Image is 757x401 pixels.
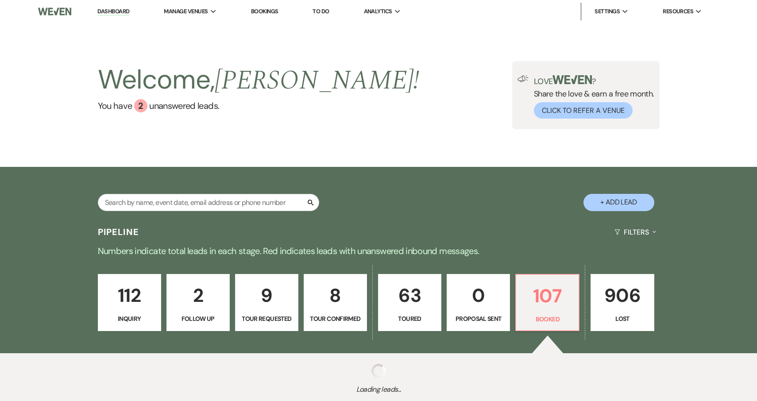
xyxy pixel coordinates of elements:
button: Filters [611,220,659,244]
button: Click to Refer a Venue [534,102,633,119]
div: Share the love & earn a free month. [529,75,654,119]
p: Proposal Sent [452,314,504,324]
span: Analytics [364,7,392,16]
p: 8 [309,281,361,310]
p: 107 [521,281,573,311]
a: 906Lost [591,274,654,332]
img: Weven Logo [38,2,72,21]
p: Tour Requested [241,314,293,324]
img: loud-speaker-illustration.svg [518,75,529,82]
p: Tour Confirmed [309,314,361,324]
p: 63 [384,281,436,310]
p: Love ? [534,75,654,85]
p: 112 [104,281,155,310]
p: 9 [241,281,293,310]
a: 9Tour Requested [235,274,298,332]
p: 2 [172,281,224,310]
p: Lost [596,314,648,324]
a: To Do [313,8,329,15]
p: Numbers indicate total leads in each stage. Red indicates leads with unanswered inbound messages. [60,244,697,258]
p: 0 [452,281,504,310]
p: 906 [596,281,648,310]
input: Search by name, event date, email address or phone number [98,194,319,211]
img: loading spinner [371,364,386,378]
span: Manage Venues [164,7,208,16]
h3: Pipeline [98,226,139,238]
a: Dashboard [97,8,129,16]
h2: Welcome, [98,61,420,99]
button: + Add Lead [583,194,654,211]
a: You have 2 unanswered leads. [98,99,420,112]
span: Resources [663,7,693,16]
div: 2 [134,99,147,112]
a: 112Inquiry [98,274,161,332]
a: 107Booked [515,274,579,332]
a: 63Toured [378,274,441,332]
p: Toured [384,314,436,324]
span: Loading leads... [38,384,719,395]
span: Settings [595,7,620,16]
p: Inquiry [104,314,155,324]
a: Bookings [251,8,278,15]
a: 8Tour Confirmed [304,274,367,332]
p: Follow Up [172,314,224,324]
a: 0Proposal Sent [447,274,510,332]
span: [PERSON_NAME] ! [215,60,419,101]
p: Booked [521,314,573,324]
a: 2Follow Up [166,274,230,332]
img: weven-logo-green.svg [552,75,592,84]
